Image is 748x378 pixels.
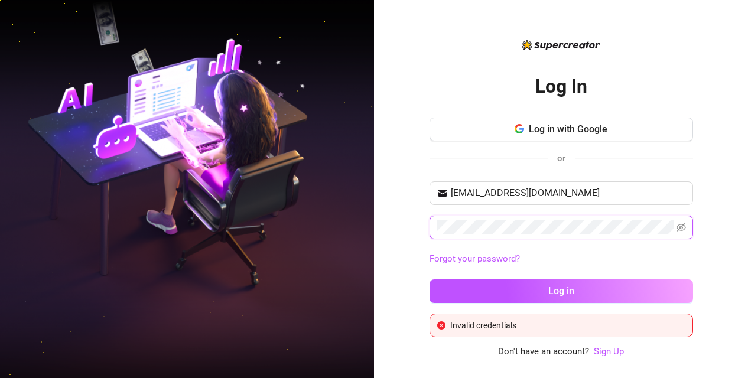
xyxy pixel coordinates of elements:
button: Log in [430,279,693,303]
span: close-circle [437,321,445,330]
span: Log in with Google [529,123,607,135]
span: Don't have an account? [498,345,589,359]
a: Sign Up [594,346,624,357]
span: or [557,153,565,164]
a: Sign Up [594,345,624,359]
h2: Log In [535,74,587,99]
span: Log in [548,285,574,296]
button: Log in with Google [430,118,693,141]
div: Invalid credentials [450,319,685,332]
img: logo-BBDzfeDw.svg [522,40,600,50]
a: Forgot your password? [430,253,520,264]
a: Forgot your password? [430,252,693,266]
input: Your email [451,186,686,200]
span: eye-invisible [677,223,686,232]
